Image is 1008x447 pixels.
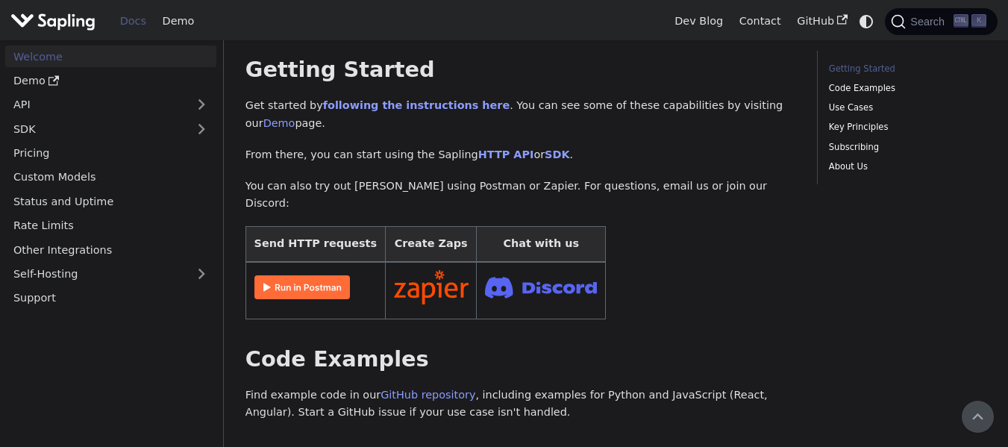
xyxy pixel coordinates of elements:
[885,8,997,35] button: Search (Ctrl+K)
[187,118,216,140] button: Expand sidebar category 'SDK'
[971,14,986,28] kbd: K
[731,10,789,33] a: Contact
[187,94,216,116] button: Expand sidebar category 'API'
[263,117,295,129] a: Demo
[5,166,216,188] a: Custom Models
[789,10,855,33] a: GitHub
[254,275,350,299] img: Run in Postman
[10,10,101,32] a: Sapling.ai
[829,81,981,96] a: Code Examples
[829,140,981,154] a: Subscribing
[5,263,216,285] a: Self-Hosting
[5,287,216,309] a: Support
[856,10,877,32] button: Switch between dark and light mode (currently system mode)
[829,120,981,134] a: Key Principles
[245,178,796,213] p: You can also try out [PERSON_NAME] using Postman or Zapier. For questions, email us or join our D...
[245,97,796,133] p: Get started by . You can see some of these capabilities by visiting our page.
[485,272,597,303] img: Join Discord
[10,10,96,32] img: Sapling.ai
[245,387,796,422] p: Find example code in our , including examples for Python and JavaScript (React, Angular). Start a...
[112,10,154,33] a: Docs
[829,160,981,174] a: About Us
[154,10,202,33] a: Demo
[906,16,954,28] span: Search
[5,94,187,116] a: API
[829,101,981,115] a: Use Cases
[245,57,796,84] h2: Getting Started
[666,10,730,33] a: Dev Blog
[5,190,216,212] a: Status and Uptime
[245,227,385,262] th: Send HTTP requests
[545,149,569,160] a: SDK
[385,227,477,262] th: Create Zaps
[323,99,510,111] a: following the instructions here
[245,146,796,164] p: From there, you can start using the Sapling or .
[5,215,216,237] a: Rate Limits
[477,227,606,262] th: Chat with us
[962,401,994,433] button: Scroll back to top
[245,346,796,373] h2: Code Examples
[829,62,981,76] a: Getting Started
[5,239,216,260] a: Other Integrations
[394,270,469,304] img: Connect in Zapier
[5,70,216,92] a: Demo
[5,118,187,140] a: SDK
[5,46,216,67] a: Welcome
[381,389,475,401] a: GitHub repository
[5,143,216,164] a: Pricing
[478,149,534,160] a: HTTP API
